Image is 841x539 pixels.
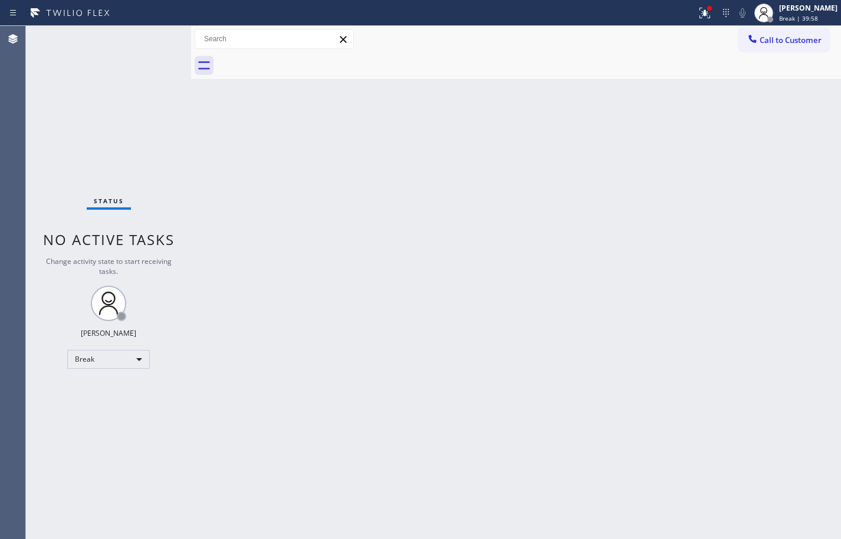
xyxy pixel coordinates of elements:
span: No active tasks [43,230,175,249]
input: Search [195,29,353,48]
div: [PERSON_NAME] [81,328,136,338]
div: [PERSON_NAME] [779,3,837,13]
button: Mute [734,5,751,21]
span: Change activity state to start receiving tasks. [46,256,172,276]
span: Break | 39:58 [779,14,818,22]
span: Call to Customer [760,35,822,45]
div: Break [67,350,150,369]
button: Call to Customer [739,29,829,51]
span: Status [94,197,124,205]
